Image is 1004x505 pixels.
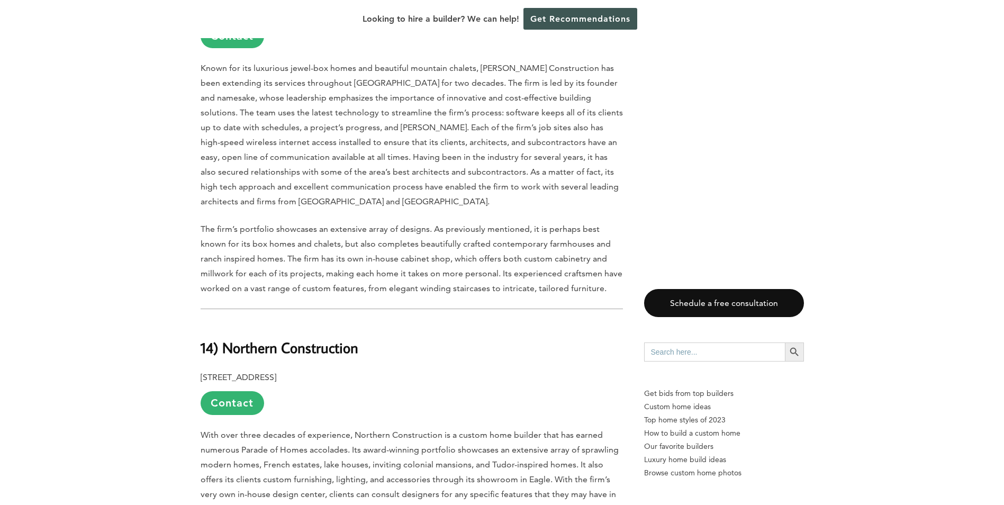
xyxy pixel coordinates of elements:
a: Browse custom home photos [644,466,804,480]
a: Luxury home build ideas [644,453,804,466]
a: Get Recommendations [523,8,637,30]
input: Search here... [644,342,785,362]
svg: Search [789,346,800,358]
b: [STREET_ADDRESS] [201,372,276,382]
a: Contact [201,391,264,415]
span: The firm’s portfolio showcases an extensive array of designs. As previously mentioned, it is perh... [201,224,622,293]
span: Known for its luxurious jewel-box homes and beautiful mountain chalets, [PERSON_NAME] Constructio... [201,63,623,206]
a: Top home styles of 2023 [644,413,804,427]
a: Custom home ideas [644,400,804,413]
a: Our favorite builders [644,440,804,453]
a: How to build a custom home [644,427,804,440]
p: Get bids from top builders [644,387,804,400]
b: 14) Northern Construction [201,338,358,357]
a: Schedule a free consultation [644,289,804,317]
